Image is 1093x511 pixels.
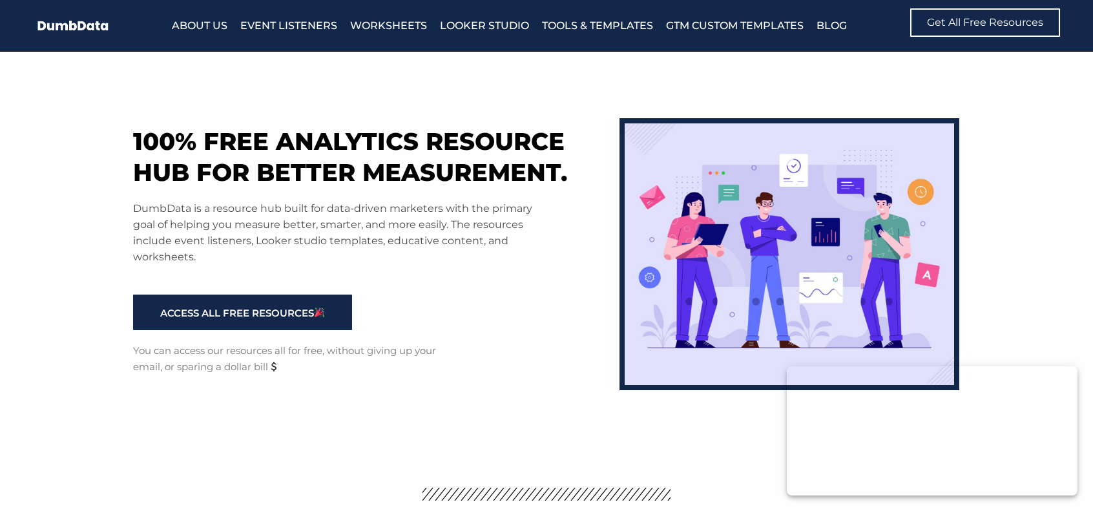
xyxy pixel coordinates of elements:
a: Get All Free Resources [910,8,1060,37]
a: Tools & Templates [542,17,653,35]
a: GTM Custom Templates [666,17,804,35]
a: Looker Studio [440,17,529,35]
a: Worksheets [350,17,427,35]
p: DumbData is a resource hub built for data-driven marketers with the primary goal of helping you m... [133,201,542,265]
a: About Us [172,17,227,35]
img: 🎉 [315,308,324,317]
h1: 100% free analytics resource hub for better measurement. [133,126,607,188]
a: ACCESS ALL FREE RESOURCES🎉 [133,295,352,331]
p: You can access our resources all for free, without giving up your email, or sparing a dollar bill [133,343,456,375]
a: Event Listeners [240,17,337,35]
nav: Menu [172,17,851,35]
span: Get All Free Resources [927,17,1043,28]
a: Blog [817,17,847,35]
span: ACCESS ALL FREE RESOURCES [160,308,325,318]
img: 💲 [269,362,278,371]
